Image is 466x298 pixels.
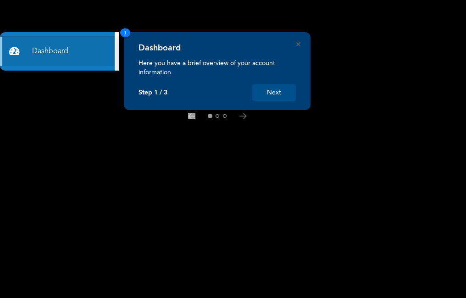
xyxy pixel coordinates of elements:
span: 1 [120,28,130,37]
p: Here you have a brief overview of your account information [139,59,296,77]
button: Next [252,84,296,101]
p: Step 1 / 3 [139,89,167,97]
h4: Dashboard [139,43,181,53]
button: Close [296,42,300,46]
